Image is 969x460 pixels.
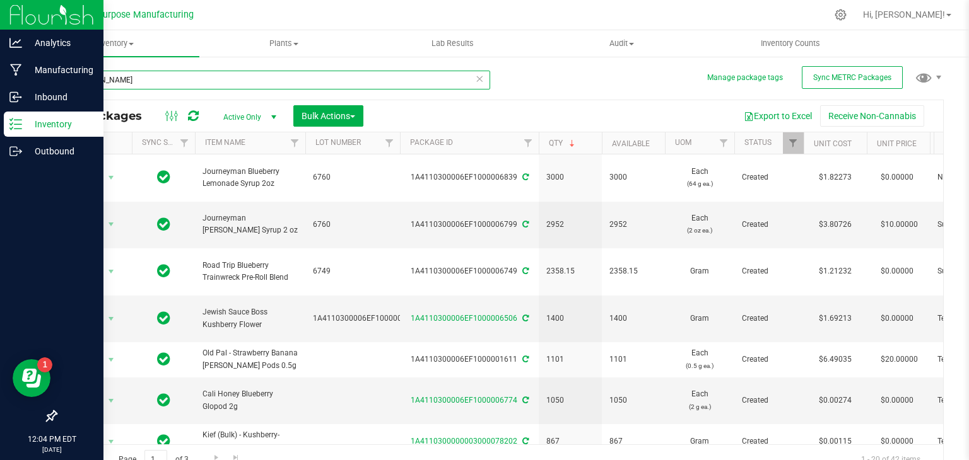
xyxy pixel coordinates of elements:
[707,72,783,83] button: Manage package tags
[877,139,917,148] a: Unit Price
[103,216,119,233] span: select
[672,224,727,236] p: (2 oz ea.)
[609,394,657,406] span: 1050
[410,138,453,147] a: Package ID
[609,171,657,183] span: 3000
[874,262,920,280] span: $0.00000
[203,306,298,330] span: Jewish Sauce Boss Kushberry Flower
[520,355,529,364] span: Sync from Compliance System
[103,433,119,451] span: select
[672,401,727,413] p: (2 g ea.)
[672,212,727,236] span: Each
[672,347,727,371] span: Each
[142,138,191,147] a: Sync Status
[66,109,155,123] span: All Packages
[157,309,170,327] span: In Sync
[64,9,194,20] span: Greater Purpose Manufacturing
[9,91,22,103] inline-svg: Inbound
[874,350,924,369] span: $20.00000
[546,394,594,406] span: 1050
[398,171,541,183] div: 1A4110300006EF1000006839
[9,37,22,49] inline-svg: Analytics
[199,30,368,57] a: Plants
[744,138,772,147] a: Status
[313,265,392,277] span: 6749
[520,437,529,446] span: Sync from Compliance System
[315,138,361,147] a: Lot Number
[103,351,119,369] span: select
[520,173,529,181] span: Sync from Compliance System
[672,313,727,325] span: Gram
[200,38,368,49] span: Plants
[518,132,539,154] a: Filter
[22,62,98,78] p: Manufacturing
[863,9,945,20] span: Hi, [PERSON_NAME]!
[103,392,119,410] span: select
[398,265,541,277] div: 1A4110300006EF1000006749
[203,388,298,412] span: Cali Honey Blueberry Glopod 2g
[157,432,170,450] span: In Sync
[411,396,517,405] a: 1A4110300006EF1000006774
[203,212,298,236] span: Journeyman [PERSON_NAME] Syrup 2 oz
[157,216,170,233] span: In Sync
[475,71,484,87] span: Clear
[293,105,363,127] button: Bulk Actions
[9,118,22,130] inline-svg: Inventory
[6,434,98,445] p: 12:04 PM EDT
[706,30,875,57] a: Inventory Counts
[203,429,298,453] span: Kief (Bulk) - Kushberry-508703
[103,263,119,280] span: select
[537,38,705,49] span: Audit
[368,30,537,57] a: Lab Results
[804,342,867,377] td: $6.49035
[30,38,199,49] span: Inventory
[313,313,420,325] span: 1A4110300006EF1000006506
[103,169,119,187] span: select
[285,132,305,154] a: Filter
[157,262,170,280] span: In Sync
[874,391,920,410] span: $0.00000
[675,138,691,147] a: UOM
[546,313,594,325] span: 1400
[22,89,98,105] p: Inbound
[13,359,50,397] iframe: Resource center
[30,30,199,57] a: Inventory
[22,117,98,132] p: Inventory
[174,132,195,154] a: Filter
[398,354,541,365] div: 1A4110300006EF1000001611
[744,38,837,49] span: Inventory Counts
[742,171,796,183] span: Created
[157,168,170,186] span: In Sync
[802,66,903,89] button: Sync METRC Packages
[804,202,867,249] td: $3.80726
[56,71,490,89] input: Search Package ID, Item Name, SKU, Lot or Part Number...
[520,220,529,229] span: Sync from Compliance System
[414,38,491,49] span: Lab Results
[203,166,298,190] span: Journeyman Blueberry Lemonade Syrup 2oz
[742,394,796,406] span: Created
[742,354,796,365] span: Created
[874,216,924,234] span: $10.00000
[672,360,727,372] p: (0.5 g ea.)
[609,265,657,277] span: 2358.15
[520,314,529,323] span: Sync from Compliance System
[9,64,22,76] inline-svg: Manufacturing
[609,354,657,365] span: 1101
[874,432,920,451] span: $0.00000
[313,219,392,231] span: 6760
[804,377,867,425] td: $0.00274
[411,437,517,446] a: 1A4110300000003000078202
[804,424,867,459] td: $0.00115
[672,388,727,412] span: Each
[6,445,98,454] p: [DATE]
[398,219,541,231] div: 1A4110300006EF1000006799
[783,132,804,154] a: Filter
[820,105,924,127] button: Receive Non-Cannabis
[833,9,849,21] div: Manage settings
[804,296,867,343] td: $1.69213
[9,145,22,158] inline-svg: Outbound
[672,265,727,277] span: Gram
[609,219,657,231] span: 2952
[22,144,98,159] p: Outbound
